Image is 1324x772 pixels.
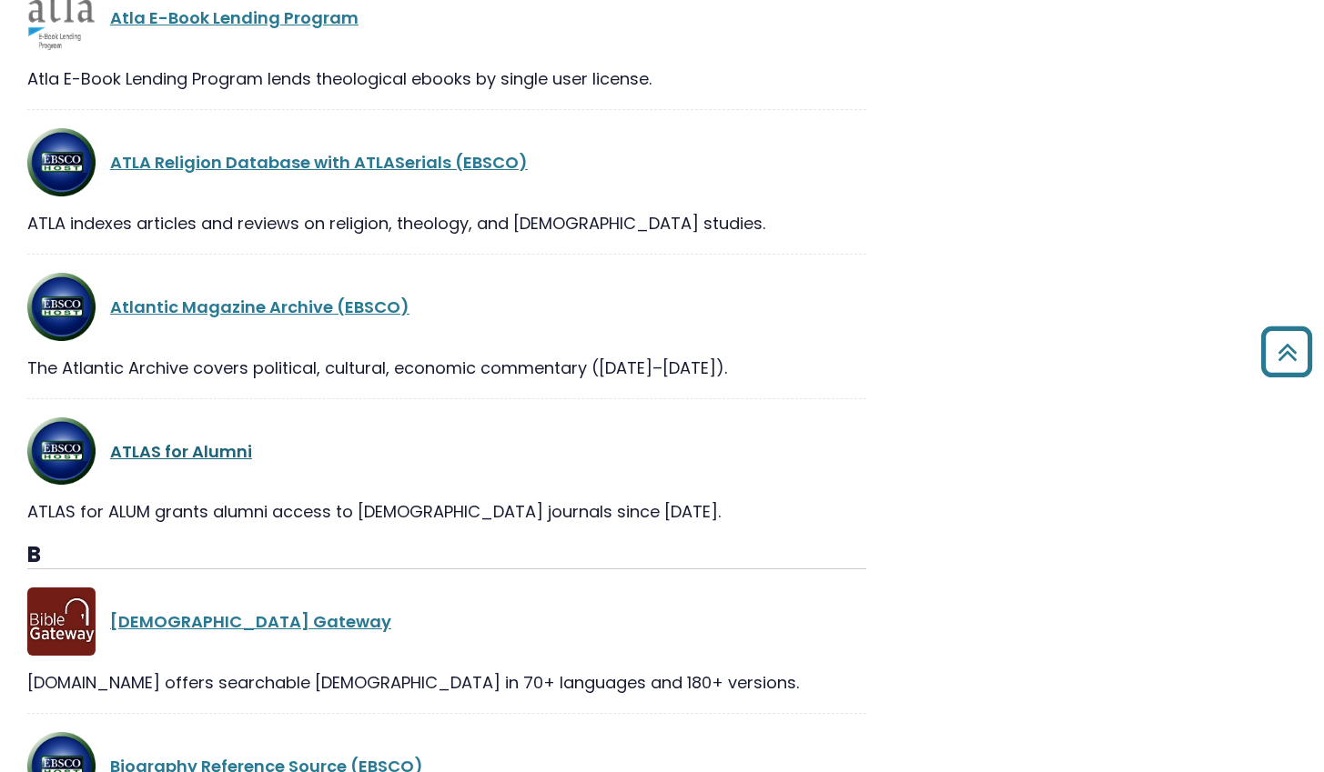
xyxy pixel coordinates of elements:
div: ATLA indexes articles and reviews on religion, theology, and [DEMOGRAPHIC_DATA] studies. [27,211,866,236]
a: Back to Top [1254,335,1319,368]
a: ATLAS for Alumni [110,440,252,463]
a: Atla E-Book Lending Program [110,6,359,29]
a: Atlantic Magazine Archive (EBSCO) [110,296,409,318]
div: Atla E-Book Lending Program lends theological ebooks by single user license. [27,66,866,91]
img: ATLA Religion Database [27,417,96,486]
div: The Atlantic Archive covers political, cultural, economic commentary ([DATE]–[DATE]). [27,356,866,380]
h3: B [27,542,866,569]
a: ATLA Religion Database with ATLASerials (EBSCO) [110,151,528,174]
div: [DOMAIN_NAME] offers searchable [DEMOGRAPHIC_DATA] in 70+ languages and 180+ versions. [27,670,866,695]
a: [DEMOGRAPHIC_DATA] Gateway [110,610,391,633]
div: ATLAS for ALUM grants alumni access to [DEMOGRAPHIC_DATA] journals since [DATE]. [27,499,866,524]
